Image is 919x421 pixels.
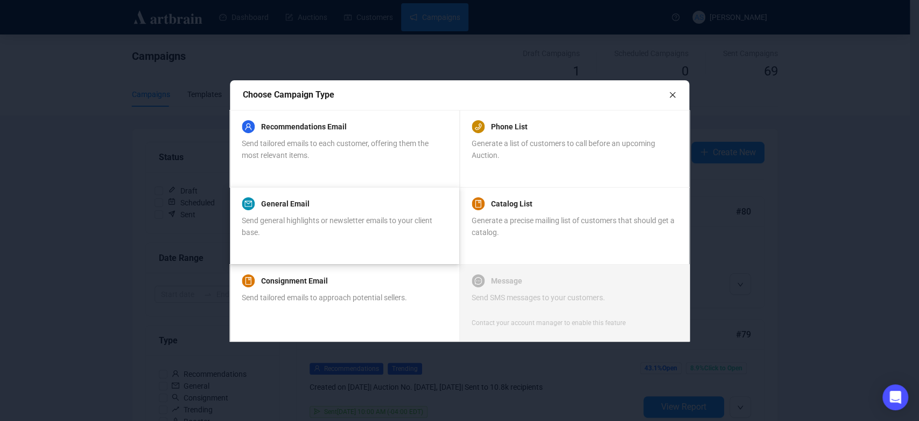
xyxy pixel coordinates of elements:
a: Catalog List [491,197,532,210]
span: Send general highlights or newsletter emails to your client base. [242,216,432,237]
a: Phone List [491,120,528,133]
a: Consignment Email [261,274,328,287]
span: Generate a list of customers to call before an upcoming Auction. [472,139,655,160]
span: phone [474,123,482,130]
div: Open Intercom Messenger [882,384,908,410]
span: message [474,277,482,285]
span: Generate a precise mailing list of customers that should get a catalog. [472,216,675,237]
span: book [474,200,482,208]
a: Recommendations Email [261,120,347,133]
a: Message [491,274,522,287]
div: Choose Campaign Type [243,88,669,101]
span: Send tailored emails to approach potential sellers. [242,293,407,302]
span: user [244,123,252,130]
div: Contact your account manager to enable this feature [472,318,626,328]
span: book [244,277,252,285]
span: Send tailored emails to each customer, offering them the most relevant items. [242,139,429,160]
a: General Email [261,197,310,210]
span: mail [244,200,252,208]
span: Send SMS messages to your customers. [472,293,605,302]
span: close [669,91,676,99]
